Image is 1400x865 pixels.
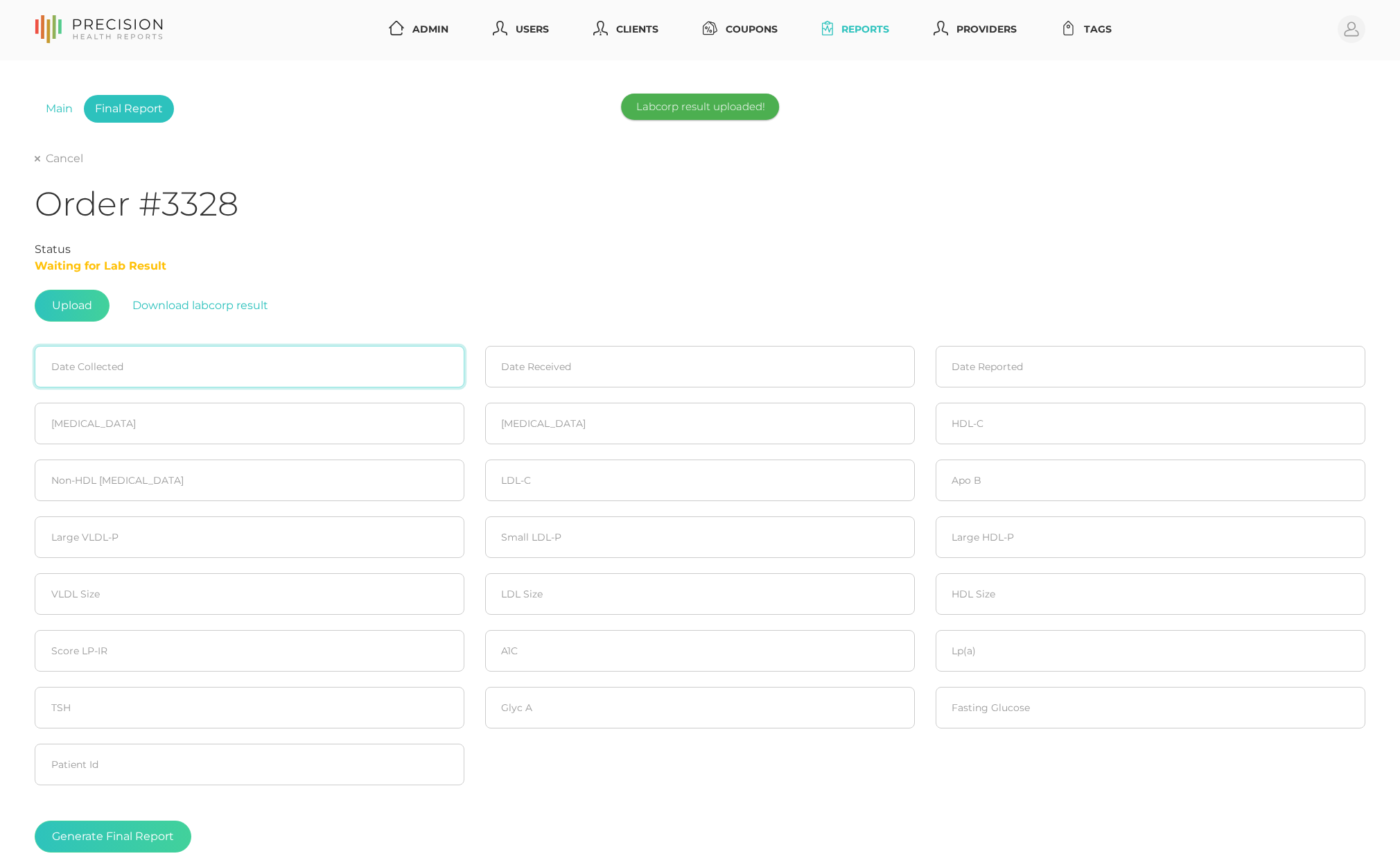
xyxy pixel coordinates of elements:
[35,184,1365,225] h1: Order #3328
[383,17,454,42] a: Admin
[485,403,915,444] input: Triglycerides
[84,95,174,123] a: Final Report
[485,516,915,558] input: Small LDL-P
[35,630,464,672] input: Score LP-IR
[588,17,664,42] a: Clients
[35,573,464,615] input: VLDL Size
[936,346,1365,387] input: Select date
[485,460,915,501] input: LDL-C
[697,17,783,42] a: Coupons
[485,687,915,728] input: Glyc A
[936,573,1365,615] input: HDL Size
[35,346,464,387] input: Select date
[816,17,895,42] a: Reports
[35,152,83,166] a: Cancel
[35,403,464,444] input: Cholesterol
[936,516,1365,558] input: HDL-P
[35,744,464,785] input: Patient Id
[936,403,1365,444] input: HDL-C
[487,17,554,42] a: Users
[936,460,1365,501] input: Apo B
[485,573,915,615] input: LDL Size
[35,290,110,322] span: Upload
[35,460,464,501] input: Non-HDL Cholesterol
[928,17,1022,42] a: Providers
[1056,17,1117,42] a: Tags
[936,687,1365,728] input: Fasting Glucose
[115,290,286,322] button: Download labcorp result
[936,630,1365,672] input: Lp(a)
[35,687,464,728] input: TSH
[35,821,191,853] button: Generate Final Report
[35,95,84,123] a: Main
[35,241,1365,258] div: Status
[485,630,915,672] input: A1C
[35,259,166,272] span: Waiting for Lab Result
[621,94,779,120] div: Labcorp result uploaded!
[485,346,915,387] input: Select date
[35,516,464,558] input: Large VLDL-P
